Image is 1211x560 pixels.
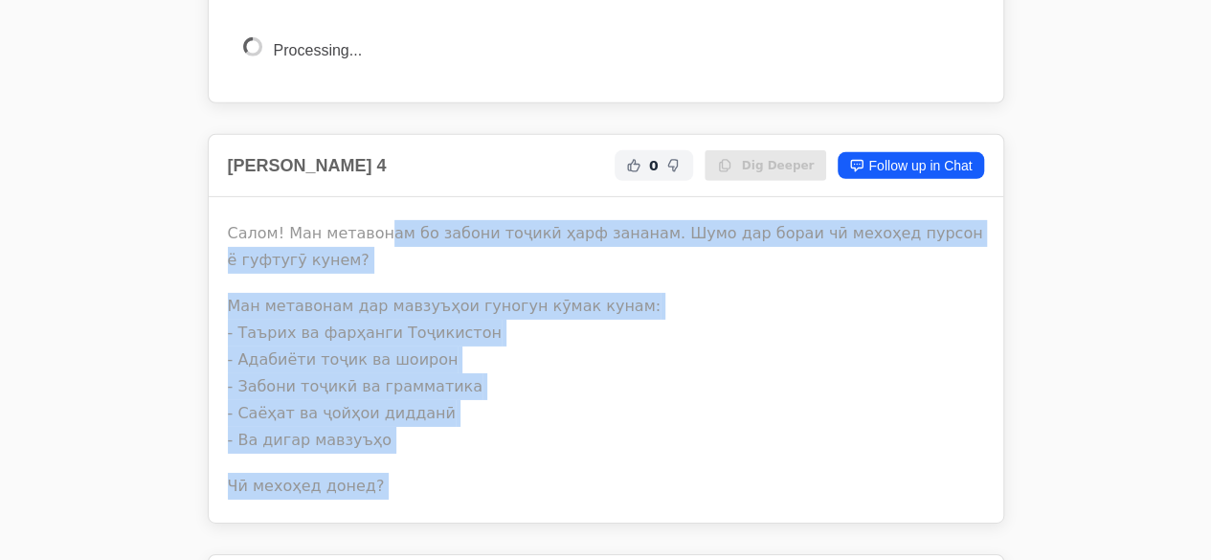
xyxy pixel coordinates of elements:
[649,156,659,175] span: 0
[838,152,983,179] a: Follow up in Chat
[228,473,984,500] p: Чӣ мехоҳед донед?
[622,154,645,177] button: Helpful
[228,293,984,454] p: Ман метавонам дар мавзуъҳои гуногун кӯмак кунам: - Таърих ва фарҳанги Тоҷикистон - Адабиёти тоҷик...
[274,42,362,58] span: Processing...
[228,152,387,179] h2: [PERSON_NAME] 4
[228,220,984,274] p: Салом! Ман метавонам бо забони тоҷикӣ ҳарф зананам. Шумо дар бораи чӣ мехоҳед пурсон ё гуфтугӯ ку...
[662,154,685,177] button: Not Helpful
